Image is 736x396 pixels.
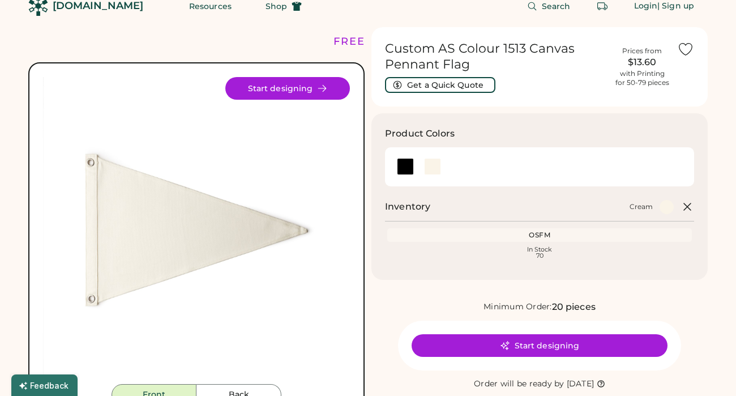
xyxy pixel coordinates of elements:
[385,200,430,214] h2: Inventory
[483,301,552,313] div: Minimum Order:
[385,41,607,73] h1: Custom AS Colour 1513 Canvas Pennant Flag
[43,77,350,384] img: 1513 - Cream Front Image
[630,202,653,211] div: Cream
[266,2,287,10] span: Shop
[385,77,495,93] button: Get a Quick Quote
[615,69,669,87] div: with Printing for 50-79 pieces
[390,231,690,240] div: OSFM
[622,46,662,56] div: Prices from
[634,1,658,12] div: Login
[552,300,596,314] div: 20 pieces
[333,34,431,49] div: FREE SHIPPING
[474,378,564,390] div: Order will be ready by
[657,1,694,12] div: | Sign up
[614,56,670,69] div: $13.60
[412,334,667,357] button: Start designing
[43,77,350,384] div: 1513 Style Image
[385,127,455,140] h3: Product Colors
[225,77,350,100] button: Start designing
[542,2,571,10] span: Search
[390,246,690,259] div: In Stock 70
[567,378,594,390] div: [DATE]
